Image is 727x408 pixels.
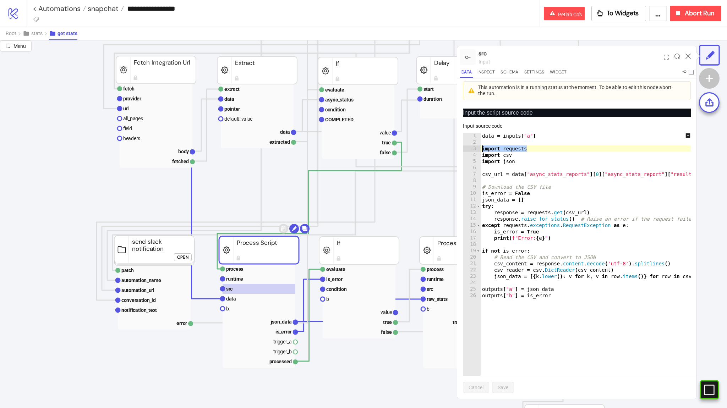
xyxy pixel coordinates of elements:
text: async_status [325,97,354,103]
button: Open [174,253,192,261]
text: provider [123,96,141,101]
div: 20 [463,254,481,260]
text: data [280,129,290,135]
button: Cancel [463,382,489,393]
text: raw_stats [427,296,448,302]
span: Toggle code folding, rows 15 through 17 [476,222,480,228]
div: 21 [463,260,481,267]
text: automation_name [121,277,161,283]
div: 13 [463,209,481,216]
text: duration [423,96,442,102]
div: This automation is in a running status at the moment. To be able to edit this node abort the run. [478,84,679,97]
text: is_error [326,276,343,282]
button: Schema [499,68,520,78]
div: 16 [463,228,481,235]
div: 17 [463,235,481,241]
button: Save [492,382,514,393]
button: Data [460,68,473,78]
text: src [427,286,433,292]
span: get stats [58,31,77,36]
text: data [224,96,234,102]
div: 22 [463,267,481,273]
div: 9 [463,184,481,190]
text: start [423,86,434,92]
div: 18 [463,241,481,248]
div: 5 [463,158,481,165]
text: runtime [427,276,444,282]
span: up-square [685,133,690,138]
div: 8 [463,177,481,184]
text: b [226,306,229,311]
text: COMPLETED [325,117,354,122]
text: patch [121,268,134,273]
text: src [226,286,233,292]
button: ... [649,6,667,21]
text: default_value [224,116,252,122]
text: conversation_id [121,297,156,303]
text: evaluate [326,266,345,272]
text: data [226,296,236,302]
text: fetch [123,86,135,92]
text: field [123,126,132,131]
button: Settings [523,68,546,78]
div: 11 [463,197,481,203]
button: Root [6,27,23,40]
text: b [326,296,329,302]
span: radius-bottomright [6,43,11,48]
text: extract [224,86,240,92]
span: Toggle code folding, rows 12 through 14 [476,203,480,209]
div: 4 [463,152,481,158]
span: Menu [13,43,26,49]
div: 19 [463,248,481,254]
a: < Automations [33,5,86,12]
button: Widget [548,68,568,78]
div: Open [177,253,188,261]
span: Toggle code folding, rows 19 through 23 [476,248,480,254]
text: headers [123,136,140,141]
div: 6 [463,165,481,171]
text: transformed_stats [453,319,492,325]
button: get stats [49,27,77,40]
div: 3 [463,145,481,152]
span: To Widgets [607,9,639,17]
p: Input the script source code [463,109,691,117]
span: expand [664,55,669,60]
span: Petlab Co's [558,12,582,17]
text: body [178,149,189,154]
div: 7 [463,171,481,177]
text: value [379,130,391,136]
div: 23 [463,273,481,280]
text: json_data [270,319,292,325]
a: snapchat [86,5,124,12]
button: stats [23,27,49,40]
span: stats [31,31,43,36]
text: condition [326,286,347,292]
div: 12 [463,203,481,209]
div: 26 [463,292,481,299]
text: notification_text [121,307,157,313]
text: process [226,266,243,272]
div: 1 [463,133,481,139]
text: automation_url [121,287,154,293]
button: Abort Run [670,6,721,21]
text: url [123,106,129,111]
label: Input source code [463,122,507,130]
div: 25 [463,286,481,292]
div: input [479,58,661,66]
text: runtime [226,276,243,282]
text: process [427,266,444,272]
button: Inspect [476,68,496,78]
span: Abort Run [685,9,714,17]
div: 15 [463,222,481,228]
span: Root [6,31,16,36]
text: condition [325,107,346,112]
text: value [381,309,392,315]
text: evaluate [325,87,344,93]
text: pointer [224,106,240,112]
div: 24 [463,280,481,286]
button: To Widgets [591,6,646,21]
text: all_pages [123,116,143,121]
span: snapchat [86,4,119,13]
div: 10 [463,190,481,197]
text: is_error [275,329,292,335]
